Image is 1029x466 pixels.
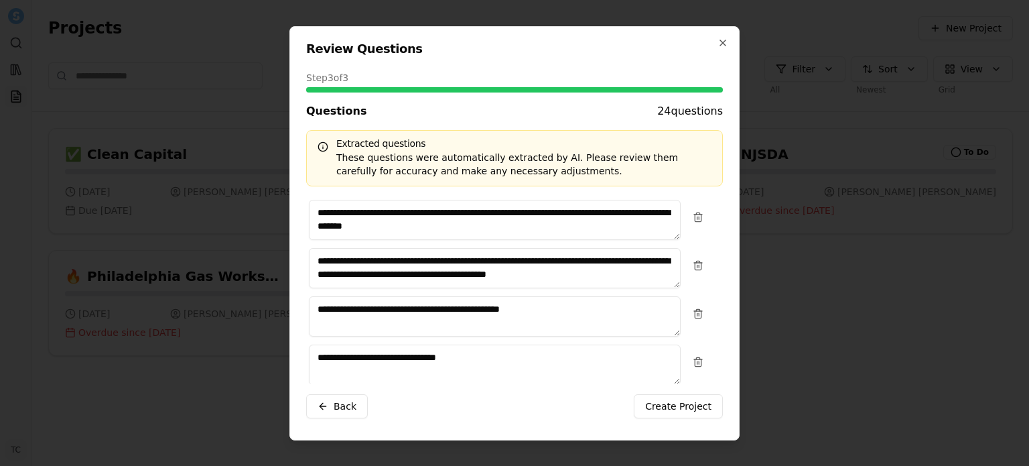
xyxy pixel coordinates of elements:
[634,394,723,418] button: Create Project
[318,139,711,148] h5: Extracted questions
[334,400,356,413] span: Back
[306,43,723,55] h2: Review Questions
[318,151,711,178] div: These questions were automatically extracted by AI. Please review them carefully for accuracy and...
[657,103,723,119] span: 24 questions
[306,71,348,84] span: Step 3 of 3
[306,103,366,119] span: Questions
[306,394,368,418] button: Back
[645,400,711,413] span: Create Project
